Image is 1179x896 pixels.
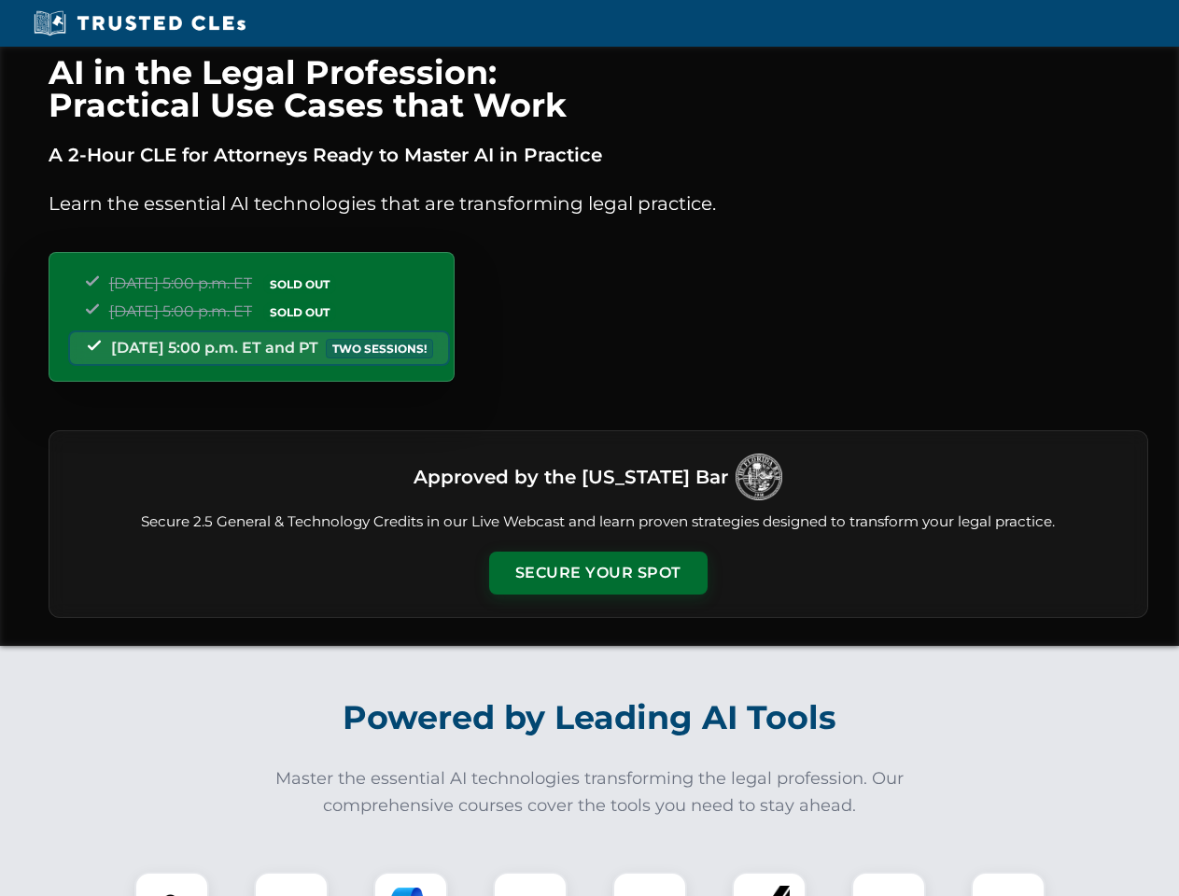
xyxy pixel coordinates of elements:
button: Secure Your Spot [489,552,708,595]
h3: Approved by the [US_STATE] Bar [414,460,728,494]
span: SOLD OUT [263,274,336,294]
p: Master the essential AI technologies transforming the legal profession. Our comprehensive courses... [263,765,917,819]
h2: Powered by Leading AI Tools [73,685,1107,750]
h1: AI in the Legal Profession: Practical Use Cases that Work [49,56,1148,121]
p: Secure 2.5 General & Technology Credits in our Live Webcast and learn proven strategies designed ... [72,511,1125,533]
span: SOLD OUT [263,302,336,322]
p: A 2-Hour CLE for Attorneys Ready to Master AI in Practice [49,140,1148,170]
span: [DATE] 5:00 p.m. ET [109,274,252,292]
img: Trusted CLEs [28,9,251,37]
img: Logo [736,454,782,500]
p: Learn the essential AI technologies that are transforming legal practice. [49,189,1148,218]
span: [DATE] 5:00 p.m. ET [109,302,252,320]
